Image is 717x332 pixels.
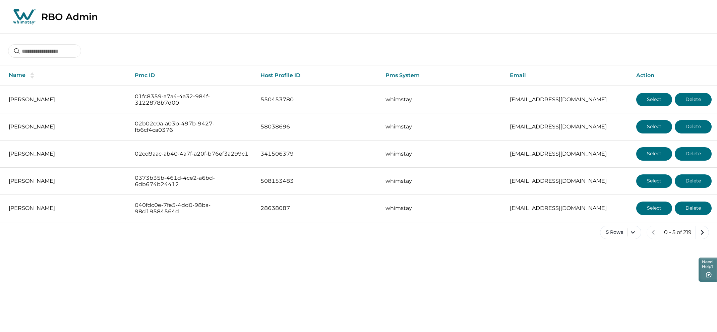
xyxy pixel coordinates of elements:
[385,123,499,130] p: whimstay
[696,226,709,239] button: next page
[631,65,717,86] th: Action
[600,226,641,239] button: 5 Rows
[41,11,98,22] p: RBO Admin
[675,93,712,106] button: Delete
[636,120,672,133] button: Select
[260,178,375,184] p: 508153483
[260,96,375,103] p: 550453780
[510,205,625,212] p: [EMAIL_ADDRESS][DOMAIN_NAME]
[9,96,124,103] p: [PERSON_NAME]
[664,229,692,236] p: 0 - 5 of 219
[647,226,660,239] button: previous page
[510,151,625,157] p: [EMAIL_ADDRESS][DOMAIN_NAME]
[636,93,672,106] button: Select
[255,65,380,86] th: Host Profile ID
[675,202,712,215] button: Delete
[385,178,499,184] p: whimstay
[385,151,499,157] p: whimstay
[260,151,375,157] p: 341506379
[675,120,712,133] button: Delete
[510,123,625,130] p: [EMAIL_ADDRESS][DOMAIN_NAME]
[636,147,672,161] button: Select
[25,72,39,79] button: sorting
[129,65,255,86] th: Pmc ID
[385,205,499,212] p: whimstay
[660,226,696,239] button: 0 - 5 of 219
[135,151,250,157] p: 02cd9aac-ab40-4a7f-a20f-b76ef3a299c1
[380,65,504,86] th: Pms System
[135,175,250,188] p: 0373b35b-461d-4ce2-a6bd-6db674b24412
[135,93,250,106] p: 01fc8359-a7a4-4a32-984f-3122878b7d00
[510,96,625,103] p: [EMAIL_ADDRESS][DOMAIN_NAME]
[135,202,250,215] p: 040fdc0e-7fe5-4dd0-98ba-98d19584564d
[9,151,124,157] p: [PERSON_NAME]
[135,120,250,133] p: 02b02c0a-a03b-497b-9427-fb6cf4ca0376
[636,202,672,215] button: Select
[636,174,672,188] button: Select
[9,178,124,184] p: [PERSON_NAME]
[260,205,375,212] p: 28638087
[675,147,712,161] button: Delete
[675,174,712,188] button: Delete
[385,96,499,103] p: whimstay
[504,65,631,86] th: Email
[510,178,625,184] p: [EMAIL_ADDRESS][DOMAIN_NAME]
[9,205,124,212] p: [PERSON_NAME]
[9,123,124,130] p: [PERSON_NAME]
[260,123,375,130] p: 58038696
